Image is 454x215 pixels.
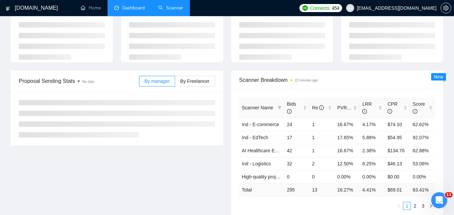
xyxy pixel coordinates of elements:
td: 0.00% [334,170,360,183]
td: Total [239,183,284,196]
td: 295 [284,183,309,196]
td: 17.65% [334,131,360,144]
td: 0.00% [410,170,435,183]
td: 1 [309,131,335,144]
td: 0.00% [360,170,385,183]
td: 17 [284,131,309,144]
td: 53.06% [410,157,435,170]
span: No data [82,80,94,84]
a: Ind - EdTech [242,135,269,140]
span: left [397,204,401,208]
span: info-circle [362,109,367,114]
span: Connects: [310,4,330,12]
span: Bids [287,101,296,114]
span: Dashboard [122,5,145,11]
a: 1 [403,202,411,210]
span: 11 [445,192,453,198]
a: homeHome [81,5,101,11]
td: 16.67% [334,144,360,157]
a: Ind - Logistics [242,161,271,166]
span: PVR [337,105,353,110]
td: $0.00 [385,170,410,183]
li: Next Page [427,202,435,210]
td: 0 [309,170,335,183]
time: 22 minutes ago [295,78,318,82]
span: dashboard [114,5,119,10]
span: user [348,6,353,10]
img: logo [6,3,10,14]
span: Scanner Breakdown [239,76,436,84]
td: 12.50% [334,157,360,170]
a: 3 [419,202,427,210]
td: 62.62% [410,118,435,131]
td: $54.95 [385,131,410,144]
li: 3 [419,202,427,210]
span: New [434,74,443,79]
span: filter [278,106,282,110]
td: 0 [284,170,309,183]
a: 2 [411,202,419,210]
button: setting [441,3,451,13]
td: 24 [284,118,309,131]
span: info-circle [319,105,324,110]
td: 4.17% [360,118,385,131]
td: 1 [309,118,335,131]
td: 16.27 % [334,183,360,196]
button: right [427,202,435,210]
td: 62.88% [410,144,435,157]
span: info-circle [287,109,292,114]
span: Re [312,105,324,110]
a: searchScanner [158,5,183,11]
td: 6.25% [360,157,385,170]
a: Ind - E-commerce [242,122,279,127]
span: Proposal Sending Stats [19,77,139,85]
span: right [429,204,433,208]
span: By Freelancer [180,78,209,84]
li: 2 [411,202,419,210]
span: CPR [387,101,398,114]
span: setting [441,5,451,11]
td: 16.67% [334,118,360,131]
span: Scanner Name [242,105,273,110]
td: 2.38% [360,144,385,157]
span: 454 [332,4,339,12]
td: $134.70 [385,144,410,157]
span: LRR [362,101,372,114]
td: $74.10 [385,118,410,131]
span: By manager [145,78,170,84]
td: 13 [309,183,335,196]
td: 42 [284,144,309,157]
td: 4.41 % [360,183,385,196]
li: 1 [403,202,411,210]
span: Score [413,101,425,114]
span: filter [276,103,283,113]
a: High-quality projects for [PERSON_NAME] [242,174,331,179]
span: info-circle [413,109,417,114]
iframe: Intercom live chat [431,192,447,208]
td: 92.07% [410,131,435,144]
td: 5.88% [360,131,385,144]
button: left [395,202,403,210]
img: upwork-logo.png [302,5,308,11]
a: AI Healthcare Extended [242,148,292,153]
li: Previous Page [395,202,403,210]
td: $46.13 [385,157,410,170]
span: info-circle [387,109,392,114]
a: setting [441,5,451,11]
td: 2 [309,157,335,170]
td: 1 [309,144,335,157]
td: $ 69.01 [385,183,410,196]
td: 63.41 % [410,183,435,196]
td: 32 [284,157,309,170]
